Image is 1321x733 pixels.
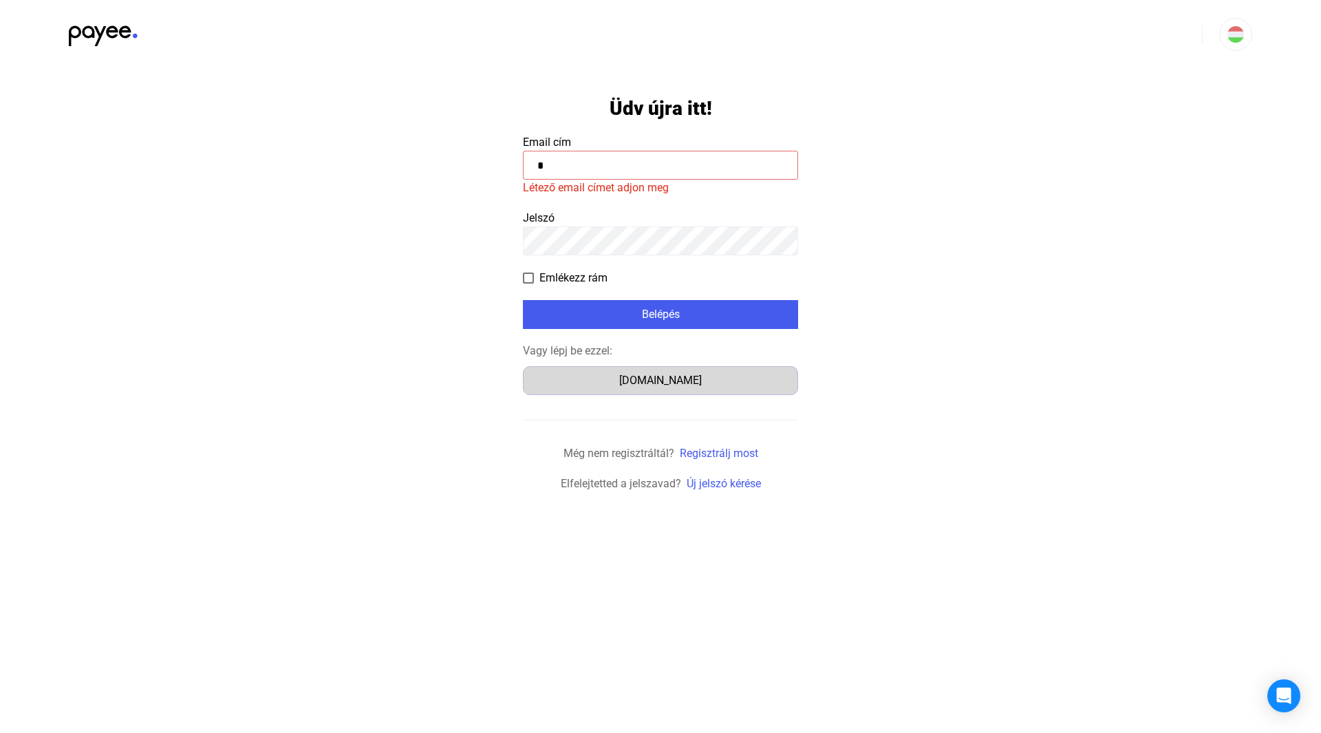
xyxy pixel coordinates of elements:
a: [DOMAIN_NAME] [523,374,798,387]
div: Belépés [527,306,794,323]
button: Belépés [523,300,798,329]
a: Új jelszó kérése [687,477,761,490]
span: Jelszó [523,211,555,224]
h1: Üdv újra itt! [610,96,712,120]
span: Email cím [523,136,571,149]
button: HU [1219,18,1252,51]
img: HU [1227,26,1244,43]
span: Elfelejtetted a jelszavad? [561,477,681,490]
a: Regisztrálj most [680,447,758,460]
div: [DOMAIN_NAME] [528,372,793,389]
span: Emlékezz rám [539,270,608,286]
mat-error: Létező email címet adjon meg [523,180,798,196]
div: Open Intercom Messenger [1267,679,1300,712]
div: Vagy lépj be ezzel: [523,343,798,359]
button: [DOMAIN_NAME] [523,366,798,395]
span: Még nem regisztráltál? [563,447,674,460]
img: black-payee-blue-dot.svg [69,18,138,46]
